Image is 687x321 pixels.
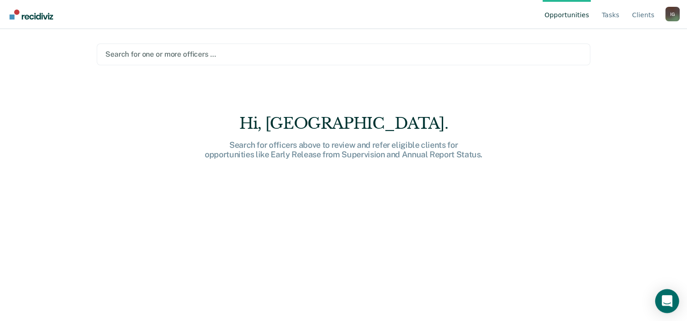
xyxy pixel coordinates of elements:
[198,140,489,160] div: Search for officers above to review and refer eligible clients for opportunities like Early Relea...
[655,289,679,313] div: Open Intercom Messenger
[665,7,680,21] button: Profile dropdown button
[198,114,489,133] div: Hi, [GEOGRAPHIC_DATA].
[665,7,680,21] div: I G
[10,10,53,19] img: Recidiviz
